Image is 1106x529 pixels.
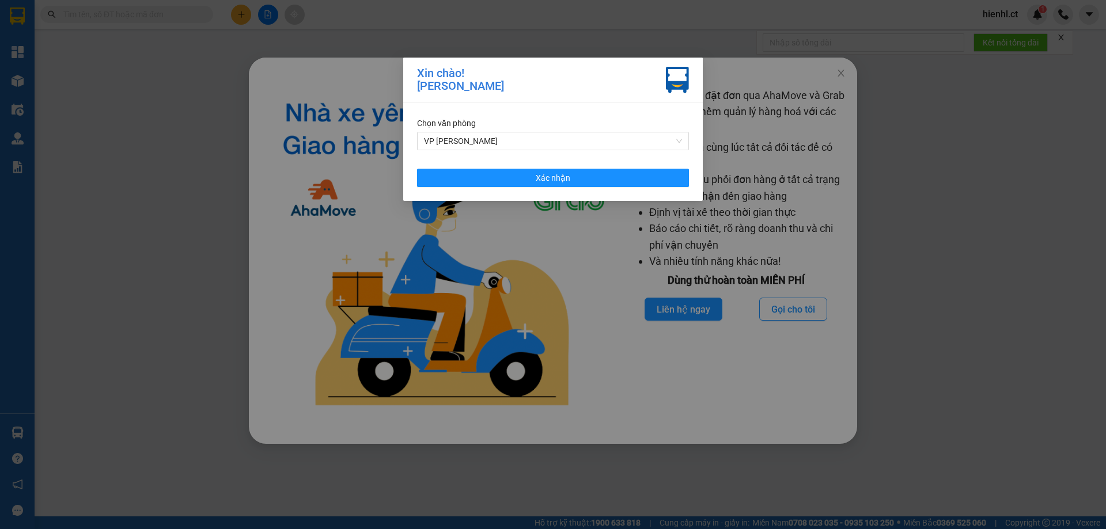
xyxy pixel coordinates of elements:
[666,67,689,93] img: vxr-icon
[417,117,689,130] div: Chọn văn phòng
[417,67,504,93] div: Xin chào! [PERSON_NAME]
[424,132,682,150] span: VP Hồng Lĩnh
[536,172,570,184] span: Xác nhận
[417,169,689,187] button: Xác nhận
